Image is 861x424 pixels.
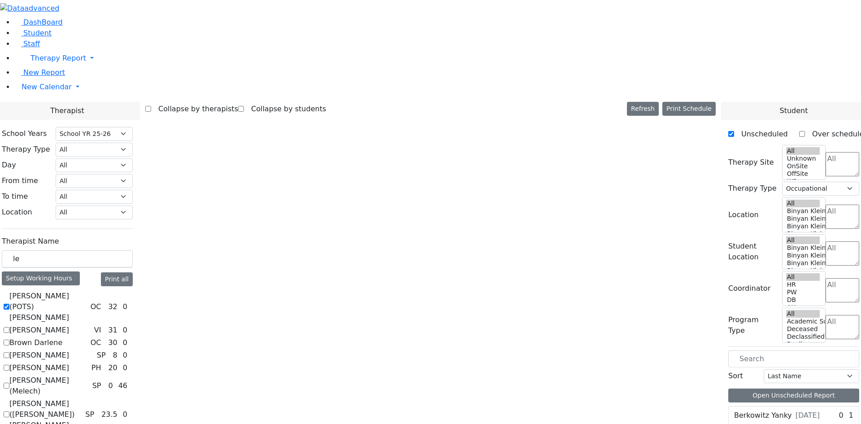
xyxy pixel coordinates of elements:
label: Therapy Site [728,157,774,168]
span: Therapist [50,105,84,116]
button: Open Unscheduled Report [728,389,859,402]
option: Binyan Klein 2 [786,230,820,238]
span: DashBoard [23,18,63,26]
option: AH [786,304,820,311]
option: All [786,147,820,155]
a: New Report [14,68,65,77]
textarea: Search [826,315,859,339]
label: Location [728,210,759,220]
span: Therapy Report [30,54,86,62]
label: Collapse by therapists [151,102,238,116]
div: PH [88,363,105,373]
label: [PERSON_NAME] (POTS) [PERSON_NAME] [9,291,87,323]
span: New Calendar [22,83,72,91]
label: [PERSON_NAME] (Melech) [9,375,89,397]
label: School Years [2,128,47,139]
option: Academic Support [786,318,820,325]
div: 8 [111,350,119,361]
label: Therapy Type [2,144,50,155]
div: 32 [106,302,119,312]
div: 20 [106,363,119,373]
option: OffSite [786,170,820,178]
label: [PERSON_NAME] [9,325,69,336]
option: WP [786,178,820,185]
textarea: Search [826,152,859,176]
option: PW [786,288,820,296]
label: Brown Darlene [9,337,62,348]
div: SP [93,350,109,361]
div: SP [82,409,98,420]
option: Binyan Klein 5 [786,207,820,215]
textarea: Search [826,241,859,266]
option: Binyan Klein 3 [786,223,820,230]
div: 0 [121,337,129,348]
div: 0 [121,325,129,336]
div: 0 [121,302,129,312]
button: Print all [101,272,133,286]
input: Search [728,350,859,367]
div: 0 [837,410,845,421]
label: Coordinator [728,283,770,294]
button: Refresh [627,102,659,116]
option: DB [786,296,820,304]
div: 1 [847,410,855,421]
label: To time [2,191,28,202]
div: OC [87,302,105,312]
div: 46 [117,380,129,391]
div: 30 [106,337,119,348]
span: Staff [23,39,40,48]
option: Binyan Klein 4 [786,252,820,259]
option: Binyan Klein 3 [786,259,820,267]
div: 23.5 [100,409,119,420]
option: Deceased [786,325,820,333]
label: Student Location [728,241,777,262]
span: [DATE] [796,410,820,421]
label: Program Type [728,315,777,336]
label: From time [2,175,38,186]
option: Unknown [786,155,820,162]
label: Location [2,207,32,218]
div: Setup Working Hours [2,271,80,285]
option: All [786,310,820,318]
input: Search [2,250,133,267]
option: HR [786,281,820,288]
div: 0 [106,380,114,391]
label: Berkowitz Yanky [734,410,792,421]
div: 31 [106,325,119,336]
div: SP [89,380,105,391]
option: All [786,236,820,244]
a: Therapy Report [14,49,861,67]
option: All [786,200,820,207]
option: Declassified [786,333,820,341]
label: Sort [728,371,743,381]
span: Student [23,29,52,37]
div: OC [87,337,105,348]
span: New Report [23,68,65,77]
label: Therapist Name [2,236,59,247]
span: Student [779,105,808,116]
label: Day [2,160,16,170]
a: DashBoard [14,18,63,26]
option: Binyan Klein 2 [786,267,820,275]
option: OnSite [786,162,820,170]
label: Therapy Type [728,183,777,194]
label: [PERSON_NAME] [9,350,69,361]
option: Binyan Klein 4 [786,215,820,223]
option: All [786,273,820,281]
button: Print Schedule [662,102,716,116]
div: VI [91,325,105,336]
label: Unscheduled [734,127,788,141]
label: Collapse by students [244,102,326,116]
option: Declines [786,341,820,348]
div: 0 [121,363,129,373]
div: 0 [121,409,129,420]
textarea: Search [826,278,859,302]
textarea: Search [826,205,859,229]
label: [PERSON_NAME] [9,363,69,373]
div: 0 [121,350,129,361]
a: Staff [14,39,40,48]
a: Student [14,29,52,37]
a: New Calendar [14,78,861,96]
option: Binyan Klein 5 [786,244,820,252]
